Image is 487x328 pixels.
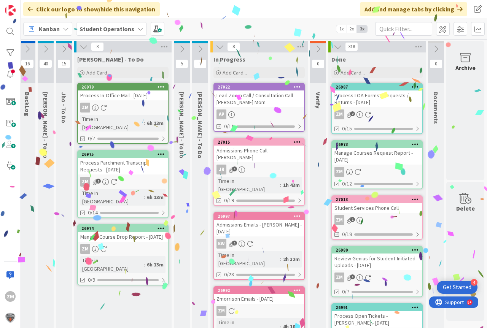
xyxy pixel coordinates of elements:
div: 27013 [336,197,422,202]
span: Jho - To Do [60,92,68,123]
div: 26987Process LOA Forms / Requests / Returns - [DATE] [332,84,422,107]
span: BackLog [24,92,31,116]
div: 26991Process Open Tickets - [PERSON_NAME] - [DATE] [332,304,422,328]
span: 1 [232,241,237,246]
div: JR [214,165,304,174]
span: Kanban [39,24,60,33]
div: Open Get Started checklist, remaining modules: 4 [437,281,477,294]
div: EW [214,239,304,249]
input: Quick Filter... [375,22,432,36]
span: 40 [39,59,52,68]
div: Time in [GEOGRAPHIC_DATA] [80,115,144,132]
div: Manage Course Drop Report - [DATE] [78,232,168,242]
span: 0/9 [88,276,95,284]
div: ZM [214,306,304,316]
div: 6h 13m [145,193,166,201]
div: 26979 [81,84,168,90]
span: 3x [357,25,367,33]
span: 2x [347,25,357,33]
div: 26987 [336,84,422,90]
div: Process Parchment Transcript Requests - [DATE] [78,158,168,174]
div: 26991 [336,305,422,310]
div: ZM [78,103,168,113]
div: 27022 [214,84,304,90]
span: Emilie - To Do [42,92,49,158]
span: 0/7 [342,288,349,296]
span: 2 [350,111,355,116]
div: 26997 [214,213,304,220]
div: Manage Courses Request Report - [DATE] [332,148,422,165]
div: 27022Lead Zoom Call / Consultation Call - [PERSON_NAME] Mom [214,84,304,107]
div: Time in [GEOGRAPHIC_DATA] [80,189,144,206]
span: : [144,119,145,127]
div: Delete [456,204,475,213]
span: Documents [432,92,440,124]
span: 1 [232,166,237,171]
div: Student Services Phone Call [332,203,422,213]
div: 2h 32m [281,255,302,263]
div: 26980 [336,247,422,253]
span: 0/12 [342,180,352,188]
span: 0/19 [342,230,352,238]
div: 26974 [81,226,168,231]
div: 26975 [81,152,168,157]
div: Process In-Office Mail - [DATE] [78,90,168,100]
div: 26975 [78,151,168,158]
span: 2 [96,179,101,184]
div: ZM [334,273,344,282]
span: Add Card... [223,69,247,76]
div: ZM [334,109,344,119]
div: Archive [455,63,476,72]
div: ZM [332,273,422,282]
div: 9+ [38,3,42,9]
span: 1 [350,274,355,279]
div: 26973 [336,142,422,147]
div: 27015 [214,139,304,146]
span: Amanda - To Do [196,92,204,158]
div: 26979 [78,84,168,90]
div: Click our logo to show/hide this navigation [23,2,160,16]
div: 27015Admissions Phone Call - [PERSON_NAME] [214,139,304,162]
div: 1h 43m [281,181,302,189]
b: Student Operations [80,25,134,33]
div: 26980Review Genius for Student-Initiated Uploads - [DATE] [332,247,422,270]
div: Time in [GEOGRAPHIC_DATA] [216,177,280,193]
span: : [280,181,281,189]
img: avatar [5,312,16,323]
img: Visit kanbanzone.com [5,5,16,16]
div: 26975Process Parchment Transcript Requests - [DATE] [78,151,168,174]
div: ZM [332,109,422,119]
div: Time in [GEOGRAPHIC_DATA] [80,256,144,273]
span: : [144,260,145,269]
div: ZM [216,306,226,316]
div: 26973Manage Courses Request Report - [DATE] [332,141,422,165]
div: ZM [78,244,168,254]
div: 27013Student Services Phone Call [332,196,422,213]
div: 26987 [332,84,422,90]
div: Admissions Emails - [PERSON_NAME] - [DATE] [214,220,304,236]
span: 0 [430,59,442,68]
span: 1 [350,217,355,222]
span: 1x [336,25,347,33]
div: ZM [332,215,422,225]
div: ZM [334,215,344,225]
span: 0/11 [224,122,234,130]
div: 26979Process In-Office Mail - [DATE] [78,84,168,100]
span: 8 [227,42,240,51]
div: EW [216,239,226,249]
div: Time in [GEOGRAPHIC_DATA] [216,251,280,268]
span: Support [16,1,35,10]
span: Done [331,55,346,63]
a: 26997Admissions Emails - [PERSON_NAME] - [DATE]EWTime in [GEOGRAPHIC_DATA]:2h 32m0/28 [213,212,305,280]
a: 26973Manage Courses Request Report - [DATE]ZM0/12 [331,140,423,189]
div: ZM [78,177,168,187]
span: Eric - To Do [178,92,186,158]
span: 0/28 [224,271,234,279]
div: 26980 [332,247,422,254]
div: ZM [5,291,16,302]
div: 26974 [78,225,168,232]
div: Get Started [443,284,471,291]
span: 318 [345,42,358,51]
a: 26974Manage Course Drop Report - [DATE]ZMTime in [GEOGRAPHIC_DATA]:6h 13m0/9 [77,224,169,285]
a: 26987Process LOA Forms / Requests / Returns - [DATE]ZM0/15 [331,83,423,134]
